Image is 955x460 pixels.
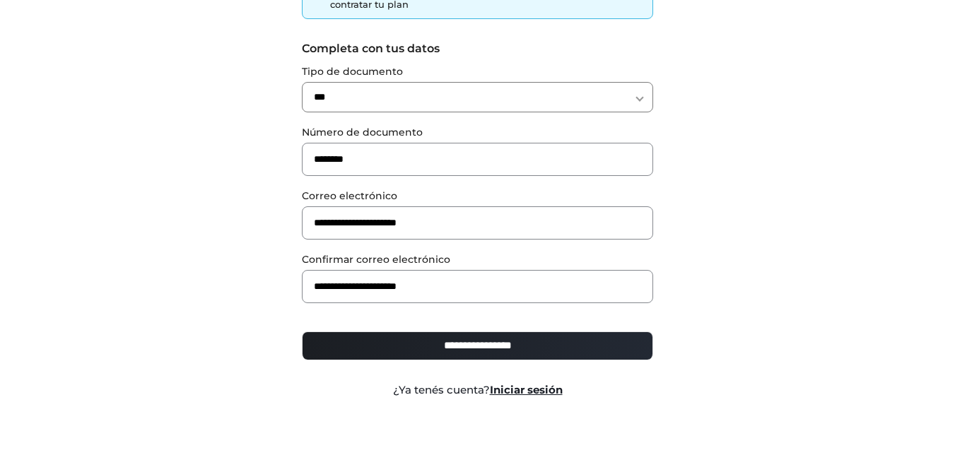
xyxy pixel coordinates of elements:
label: Confirmar correo electrónico [302,252,653,267]
a: Iniciar sesión [490,383,563,396]
label: Correo electrónico [302,189,653,204]
label: Número de documento [302,125,653,140]
label: Tipo de documento [302,64,653,79]
div: ¿Ya tenés cuenta? [291,382,664,399]
label: Completa con tus datos [302,40,653,57]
